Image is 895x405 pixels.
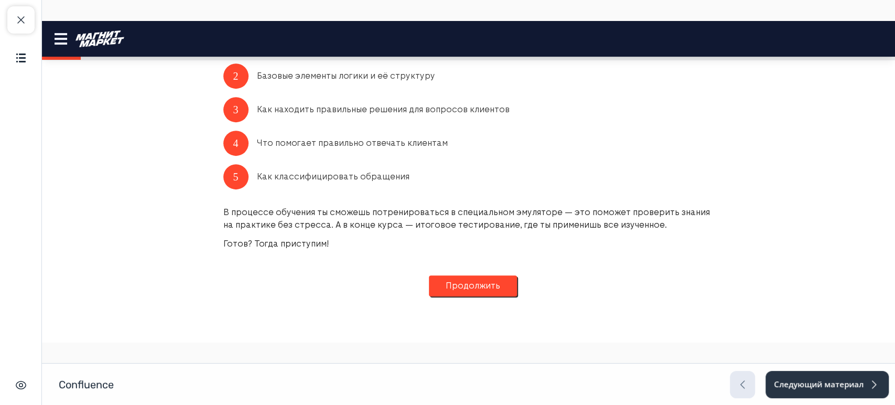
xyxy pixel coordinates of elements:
[59,378,114,391] h1: Confluence
[181,42,207,68] div: 2
[15,379,27,391] img: Скрыть интерфейс
[181,143,207,168] div: 5
[42,21,895,342] iframe: https://go.teachbase.ru/listeners/scorm_pack/course_sessions/preview/scorms/165189/launch?allow_f...
[387,254,475,275] button: Продолжить
[215,117,406,127] span: Что помогает правильно отвечать клиентам
[181,110,207,135] div: 4
[215,151,368,161] span: Как классифицировать обращения
[765,371,889,398] button: Следующий материал
[215,83,468,93] span: Как находить правильные решения для вопросов клиентов
[215,50,393,60] span: Базовые элементы логики и её структуру
[15,51,27,64] img: Содержание
[181,76,207,101] div: 3
[181,186,668,209] span: В процессе обучения ты сможешь потренироваться в специальном эмуляторе — это поможет проверить зн...
[181,218,287,228] span: Готов? Тогда приступим!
